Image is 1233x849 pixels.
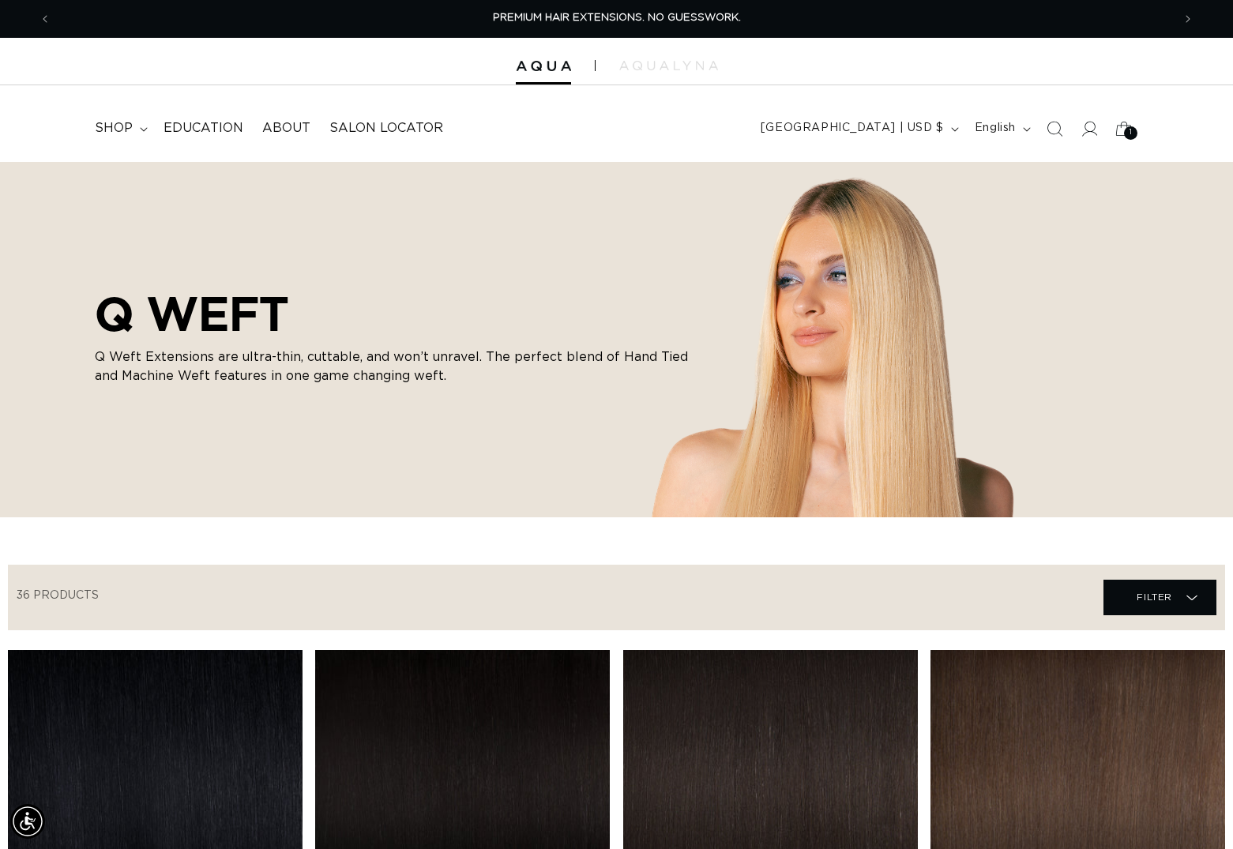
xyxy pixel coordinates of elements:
button: Previous announcement [28,4,62,34]
span: English [975,120,1016,137]
span: Salon Locator [329,120,443,137]
div: Accessibility Menu [10,804,45,839]
a: About [253,111,320,146]
span: Filter [1137,582,1172,612]
img: Aqua Hair Extensions [516,61,571,72]
p: Q Weft Extensions are ultra-thin, cuttable, and won’t unravel. The perfect blend of Hand Tied and... [95,347,695,385]
summary: Search [1037,111,1072,146]
span: 36 products [17,590,99,601]
button: Next announcement [1171,4,1205,34]
summary: Filter [1103,580,1216,615]
summary: shop [85,111,154,146]
h2: Q WEFT [95,286,695,341]
span: PREMIUM HAIR EXTENSIONS. NO GUESSWORK. [493,13,741,23]
span: About [262,120,310,137]
button: [GEOGRAPHIC_DATA] | USD $ [751,114,965,144]
a: Salon Locator [320,111,453,146]
button: English [965,114,1037,144]
img: aqualyna.com [619,61,718,70]
span: [GEOGRAPHIC_DATA] | USD $ [761,120,944,137]
span: Education [164,120,243,137]
span: shop [95,120,133,137]
span: 1 [1130,126,1133,140]
a: Education [154,111,253,146]
iframe: Chat Widget [1154,773,1233,849]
